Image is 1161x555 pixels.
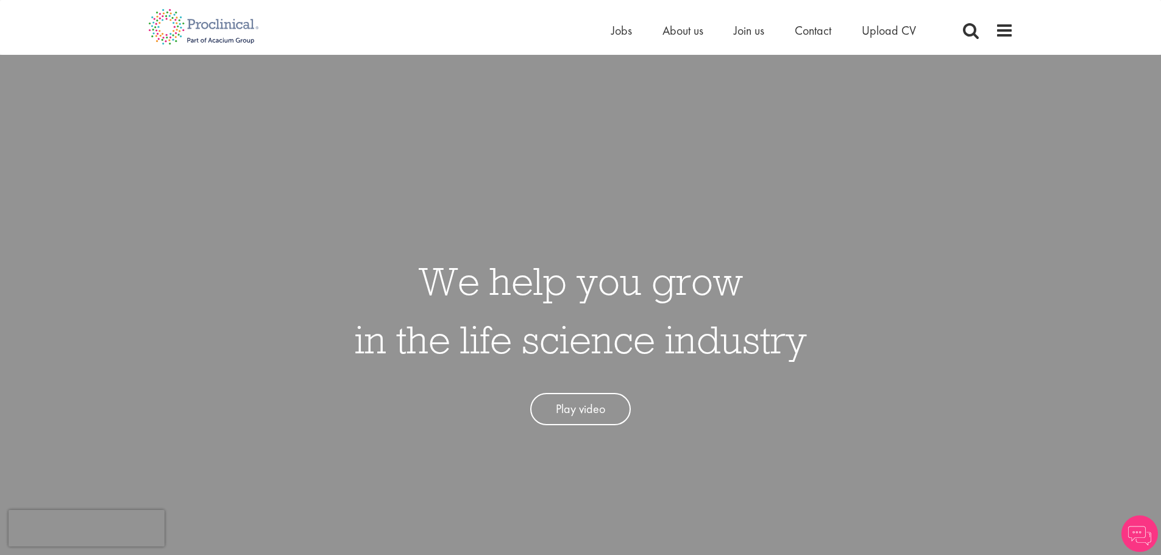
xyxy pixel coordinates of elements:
a: Contact [795,23,831,38]
a: Join us [734,23,764,38]
img: Chatbot [1121,515,1158,552]
a: Jobs [611,23,632,38]
a: Upload CV [862,23,916,38]
a: About us [662,23,703,38]
a: Play video [530,393,631,425]
h1: We help you grow in the life science industry [355,252,807,369]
